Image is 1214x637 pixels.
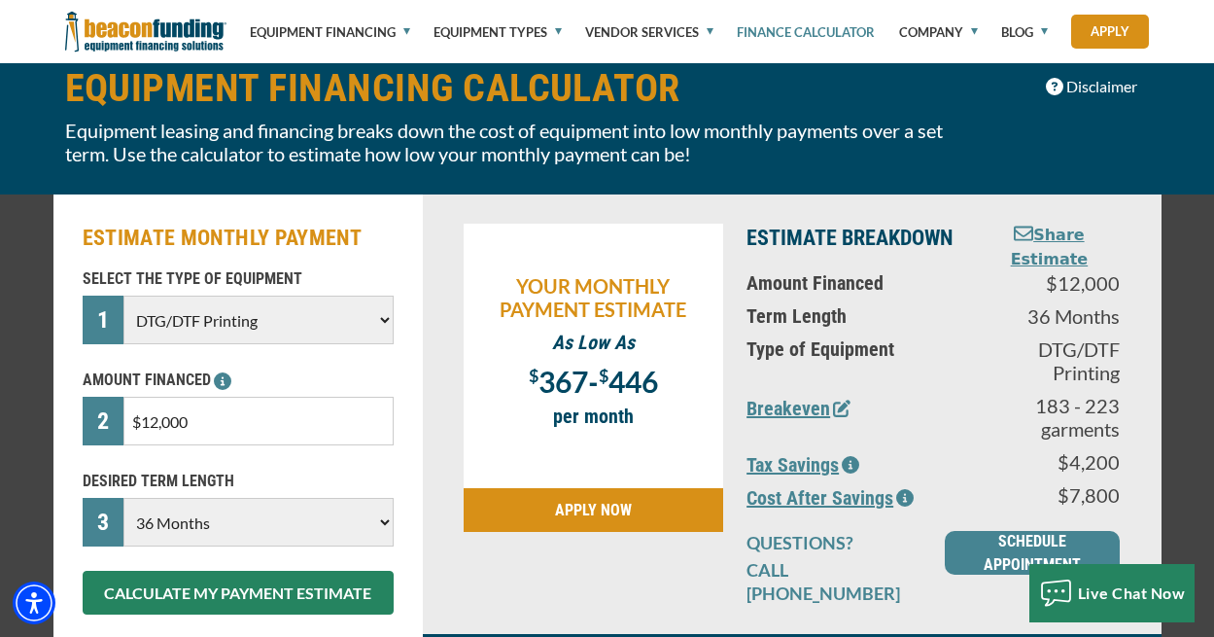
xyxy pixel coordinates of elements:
[473,274,714,321] p: YOUR MONTHLY PAYMENT ESTIMATE
[746,558,921,605] p: CALL [PHONE_NUMBER]
[473,405,714,428] p: per month
[83,296,124,344] div: 1
[1066,75,1137,98] span: Disclaimer
[13,582,55,624] div: Accessibility Menu
[978,271,1120,295] p: $12,000
[599,365,608,386] span: $
[65,68,965,109] h1: EQUIPMENT FINANCING CALCULATOR
[83,498,124,547] div: 3
[529,365,538,386] span: $
[83,470,394,493] p: DESIRED TERM LENGTH
[83,267,394,291] p: SELECT THE TYPE OF EQUIPMENT
[746,483,914,513] button: Cost After Savings
[978,224,1120,271] button: Share Estimate
[978,394,1120,441] p: 183 - 223 garments
[65,119,965,165] p: Equipment leasing and financing breaks down the cost of equipment into low monthly payments over ...
[538,364,588,399] span: 367
[746,394,850,423] button: Breakeven
[83,571,394,615] button: CALCULATE MY PAYMENT ESTIMATE
[1029,564,1196,622] button: Live Chat Now
[473,364,714,395] p: -
[978,450,1120,474] p: $4,200
[1033,68,1150,105] button: Disclaimer
[123,397,393,445] input: $
[945,531,1120,575] a: SCHEDULE APPOINTMENT
[83,397,124,445] div: 2
[746,450,859,479] button: Tax Savings
[83,224,394,253] h2: ESTIMATE MONTHLY PAYMENT
[608,364,658,399] span: 446
[746,224,954,253] p: ESTIMATE BREAKDOWN
[978,483,1120,507] p: $7,800
[978,304,1120,328] p: 36 Months
[746,531,921,554] p: QUESTIONS?
[473,331,714,354] p: As Low As
[978,337,1120,384] p: DTG/DTF Printing
[1071,15,1149,49] a: Apply
[83,369,394,392] p: AMOUNT FINANCED
[464,488,724,532] a: APPLY NOW
[746,304,954,328] p: Term Length
[1078,584,1186,602] span: Live Chat Now
[746,271,954,295] p: Amount Financed
[746,337,954,361] p: Type of Equipment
